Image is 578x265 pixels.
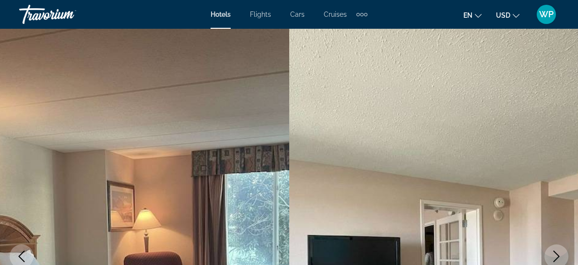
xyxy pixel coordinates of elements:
[324,11,347,18] a: Cruises
[250,11,271,18] a: Flights
[463,12,472,19] span: en
[496,12,510,19] span: USD
[463,8,482,22] button: Change language
[496,8,519,22] button: Change currency
[356,7,367,22] button: Extra navigation items
[211,11,231,18] a: Hotels
[540,227,570,257] iframe: Button to launch messaging window
[290,11,305,18] a: Cars
[19,2,115,27] a: Travorium
[534,4,559,24] button: User Menu
[539,10,554,19] span: WP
